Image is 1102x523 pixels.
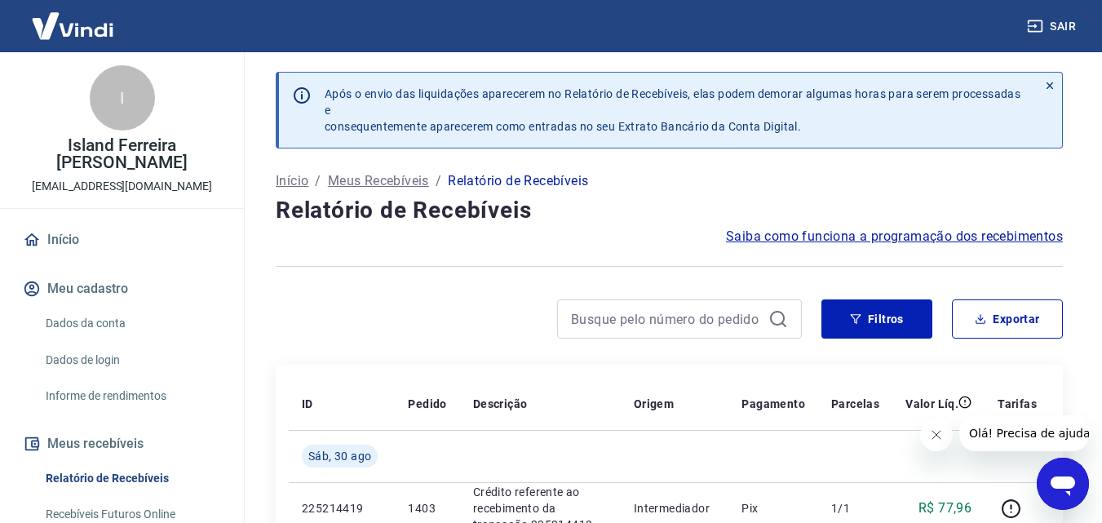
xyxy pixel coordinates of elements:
p: Island Ferreira [PERSON_NAME] [13,137,231,171]
p: Pagamento [741,396,805,412]
a: Relatório de Recebíveis [39,462,224,495]
p: / [436,171,441,191]
iframe: Mensagem da empresa [959,415,1089,451]
a: Saiba como funciona a programação dos recebimentos [726,227,1063,246]
a: Dados da conta [39,307,224,340]
button: Sair [1024,11,1082,42]
p: 225214419 [302,500,382,516]
p: Tarifas [998,396,1037,412]
p: Após o envio das liquidações aparecerem no Relatório de Recebíveis, elas podem demorar algumas ho... [325,86,1025,135]
iframe: Botão para abrir a janela de mensagens [1037,458,1089,510]
a: Início [20,222,224,258]
p: [EMAIL_ADDRESS][DOMAIN_NAME] [32,178,212,195]
img: Vindi [20,1,126,51]
h4: Relatório de Recebíveis [276,194,1063,227]
p: R$ 77,96 [918,499,971,518]
p: Pedido [408,396,446,412]
span: Olá! Precisa de ajuda? [10,11,137,24]
p: 1/1 [831,500,879,516]
button: Meus recebíveis [20,426,224,462]
input: Busque pelo número do pedido [571,307,762,331]
p: Intermediador [634,500,716,516]
p: Relatório de Recebíveis [448,171,588,191]
div: I [90,65,155,131]
button: Exportar [952,299,1063,339]
p: / [315,171,321,191]
button: Filtros [821,299,932,339]
p: Pix [741,500,805,516]
p: Parcelas [831,396,879,412]
p: Descrição [473,396,528,412]
a: Início [276,171,308,191]
p: ID [302,396,313,412]
p: 1403 [408,500,446,516]
a: Informe de rendimentos [39,379,224,413]
button: Meu cadastro [20,271,224,307]
span: Sáb, 30 ago [308,448,371,464]
iframe: Fechar mensagem [920,419,953,451]
a: Dados de login [39,343,224,377]
p: Valor Líq. [905,396,958,412]
p: Origem [634,396,674,412]
a: Meus Recebíveis [328,171,429,191]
